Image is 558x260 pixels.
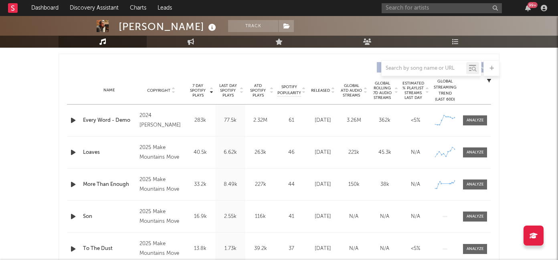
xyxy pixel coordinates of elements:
div: N/A [402,213,429,221]
div: 16.9k [187,213,213,221]
div: 2025 Make Mountains Move [139,175,183,194]
div: 99 + [528,2,538,8]
div: [DATE] [309,213,336,221]
div: 221k [340,149,367,157]
div: 37 [277,245,305,253]
div: N/A [340,245,367,253]
span: 7 Day Spotify Plays [187,83,208,98]
a: Son [83,213,135,221]
div: 116k [247,213,273,221]
div: [DATE] [309,245,336,253]
span: Last Day Spotify Plays [217,83,239,98]
div: 1.73k [217,245,243,253]
button: Track [228,20,278,32]
div: N/A [402,181,429,189]
div: 33.2k [187,181,213,189]
div: 2025 Make Mountains Move [139,207,183,226]
span: Spotify Popularity [277,84,301,96]
span: Estimated % Playlist Streams Last Day [402,81,424,100]
div: N/A [340,213,367,221]
span: Global Rolling 7D Audio Streams [371,81,393,100]
div: 3.26M [340,117,367,125]
div: N/A [371,213,398,221]
button: 99+ [525,5,531,11]
div: 46 [277,149,305,157]
a: More Than Enough [83,181,135,189]
input: Search by song name or URL [382,65,466,72]
a: Loaves [83,149,135,157]
div: 227k [247,181,273,189]
div: 38k [371,181,398,189]
div: 39.2k [247,245,273,253]
div: 13.8k [187,245,213,253]
div: Name [83,87,135,93]
a: Every Word - Demo [83,117,135,125]
div: N/A [402,149,429,157]
div: 45.3k [371,149,398,157]
div: [DATE] [309,117,336,125]
div: N/A [371,245,398,253]
div: 77.5k [217,117,243,125]
div: [PERSON_NAME] [119,20,218,33]
div: 61 [277,117,305,125]
div: <5% [402,245,429,253]
div: 283k [187,117,213,125]
div: [DATE] [309,181,336,189]
a: To The Dust [83,245,135,253]
div: Global Streaming Trend (Last 60D) [433,79,457,103]
div: <5% [402,117,429,125]
div: 2025 Make Mountains Move [139,143,183,162]
input: Search for artists [382,3,502,13]
span: Global ATD Audio Streams [340,83,362,98]
span: ATD Spotify Plays [247,83,269,98]
div: 263k [247,149,273,157]
div: 2.32M [247,117,273,125]
div: 41 [277,213,305,221]
div: 2025 Make Mountains Move [139,239,183,258]
span: Copyright [147,88,170,93]
div: 150k [340,181,367,189]
div: 8.49k [217,181,243,189]
div: 2024 [PERSON_NAME] [139,111,183,130]
div: [DATE] [309,149,336,157]
div: 6.62k [217,149,243,157]
div: 362k [371,117,398,125]
span: Released [311,88,330,93]
div: 2.55k [217,213,243,221]
div: 40.5k [187,149,213,157]
div: 44 [277,181,305,189]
